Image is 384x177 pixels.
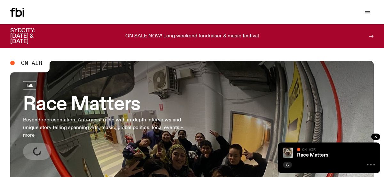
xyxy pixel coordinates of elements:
[23,81,187,160] a: Race MattersBeyond representation. Anti-racist radio with in-depth interviews and unique story te...
[297,153,328,158] a: Race Matters
[21,60,42,66] span: On Air
[23,81,36,89] a: Talk
[283,148,293,158] img: A photo of the Race Matters team taken in a rear view or "blindside" mirror. A bunch of people of...
[302,147,316,151] span: On Air
[23,116,187,139] p: Beyond representation. Anti-racist radio with in-depth interviews and unique story telling spanni...
[23,96,187,114] h3: Race Matters
[26,83,33,88] span: Talk
[125,34,259,39] p: ON SALE NOW! Long weekend fundraiser & music festival
[10,28,51,44] h3: SYDCITY: [DATE] & [DATE]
